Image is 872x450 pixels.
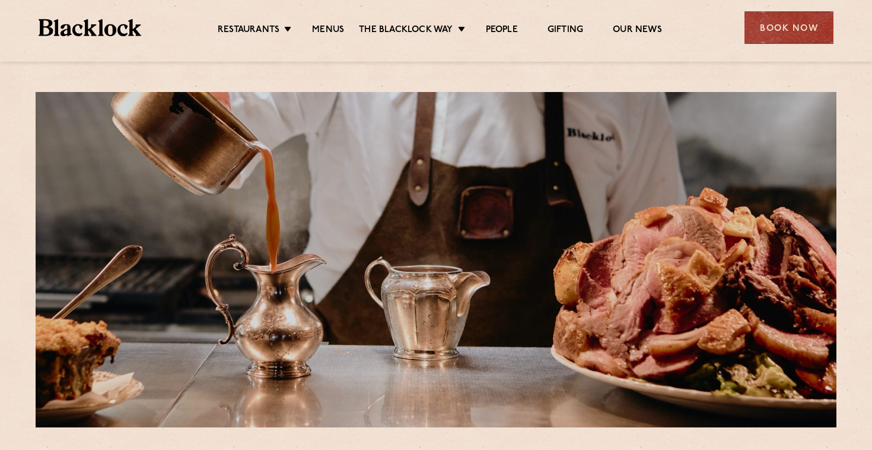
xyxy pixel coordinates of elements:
[312,24,344,37] a: Menus
[744,11,833,44] div: Book Now
[613,24,662,37] a: Our News
[486,24,518,37] a: People
[359,24,453,37] a: The Blacklock Way
[218,24,279,37] a: Restaurants
[39,19,141,36] img: BL_Textured_Logo-footer-cropped.svg
[548,24,583,37] a: Gifting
